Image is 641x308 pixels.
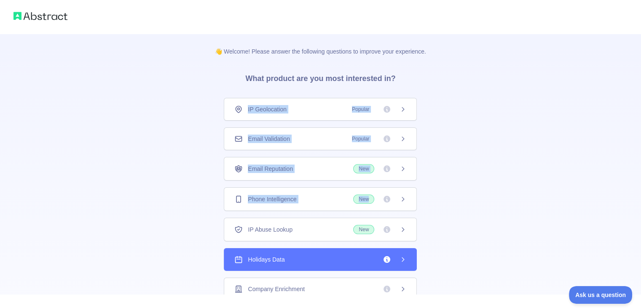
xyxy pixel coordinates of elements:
[347,105,374,113] span: Popular
[353,225,374,234] span: New
[248,105,287,113] span: IP Geolocation
[232,56,409,98] h3: What product are you most interested in?
[201,34,440,56] p: 👋 Welcome! Please answer the following questions to improve your experience.
[248,225,292,234] span: IP Abuse Lookup
[248,135,290,143] span: Email Validation
[248,255,284,264] span: Holidays Data
[347,135,374,143] span: Popular
[248,195,296,203] span: Phone Intelligence
[248,285,305,293] span: Company Enrichment
[353,164,374,173] span: New
[248,165,293,173] span: Email Reputation
[353,195,374,204] span: New
[569,286,633,304] iframe: Toggle Customer Support
[13,10,67,22] img: Abstract logo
